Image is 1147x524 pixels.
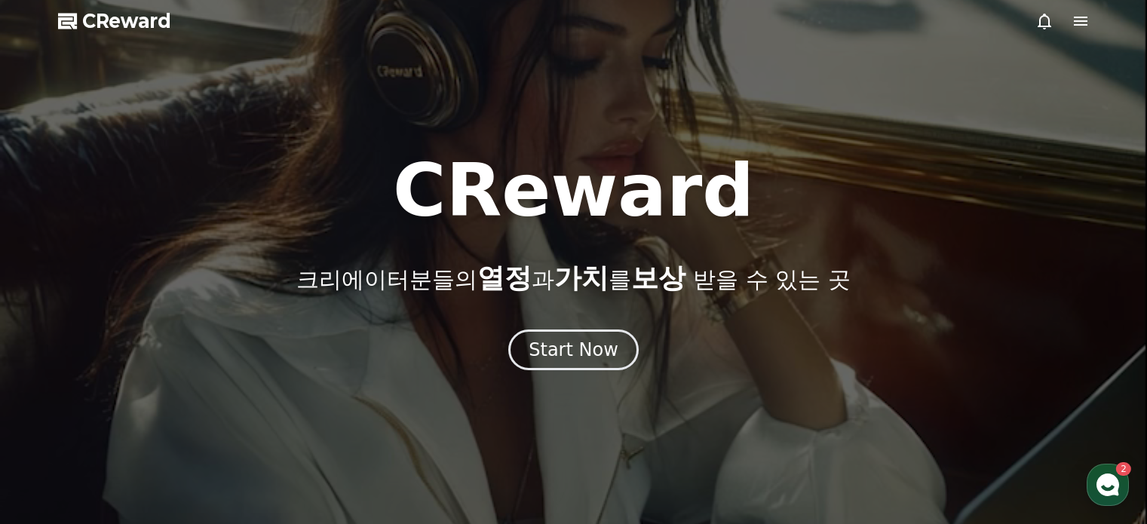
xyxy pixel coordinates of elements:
[631,262,685,293] span: 보상
[554,262,609,293] span: 가치
[58,9,171,33] a: CReward
[82,9,171,33] span: CReward
[529,338,618,362] div: Start Now
[508,345,639,359] a: Start Now
[296,263,850,293] p: 크리에이터분들의 과 를 받을 수 있는 곳
[508,329,639,370] button: Start Now
[477,262,532,293] span: 열정
[393,155,754,227] h1: CReward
